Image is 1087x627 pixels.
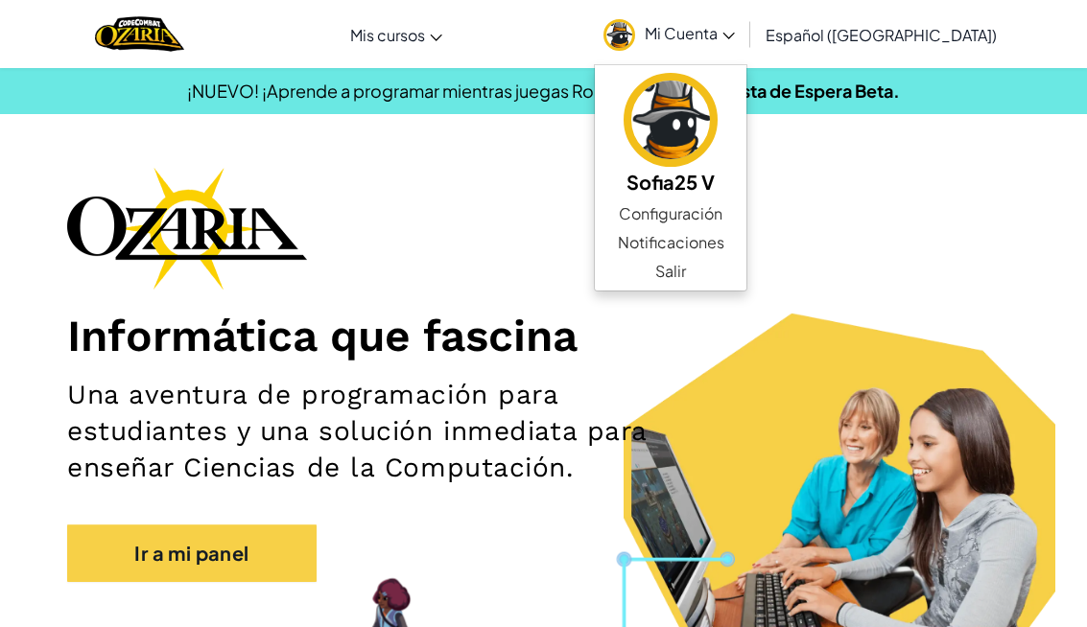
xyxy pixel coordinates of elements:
[67,524,317,582] a: Ir a mi panel
[614,167,727,197] h5: Sofia25 V
[350,25,425,45] span: Mis cursos
[766,25,997,45] span: Español ([GEOGRAPHIC_DATA])
[595,70,746,199] a: Sofia25 V
[595,228,746,257] a: Notificaciones
[645,23,735,43] span: Mi Cuenta
[95,14,184,54] a: Ozaria by CodeCombat logo
[341,9,452,60] a: Mis cursos
[595,257,746,286] a: Salir
[624,73,718,167] img: avatar
[756,9,1006,60] a: Español ([GEOGRAPHIC_DATA])
[67,167,307,290] img: Ozaria branding logo
[618,231,724,254] span: Notificaciones
[187,80,634,102] span: ¡NUEVO! ¡Aprende a programar mientras juegas Roblox!
[95,14,184,54] img: Home
[67,377,705,486] h2: Una aventura de programación para estudiantes y una solución inmediata para enseñar Ciencias de l...
[603,19,635,51] img: avatar
[595,199,746,228] a: Configuración
[67,309,1020,362] h1: Informática que fascina
[594,4,744,64] a: Mi Cuenta
[644,80,900,102] a: Únete a la Lista de Espera Beta.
